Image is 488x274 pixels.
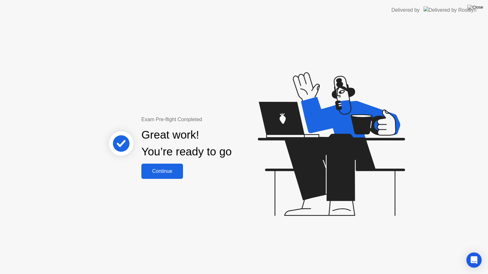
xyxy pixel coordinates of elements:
[143,168,181,174] div: Continue
[466,252,482,268] div: Open Intercom Messenger
[141,127,232,160] div: Great work! You’re ready to go
[141,116,273,123] div: Exam Pre-flight Completed
[391,6,420,14] div: Delivered by
[424,6,477,14] img: Delivered by Rosalyn
[141,164,183,179] button: Continue
[467,5,483,10] img: Close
